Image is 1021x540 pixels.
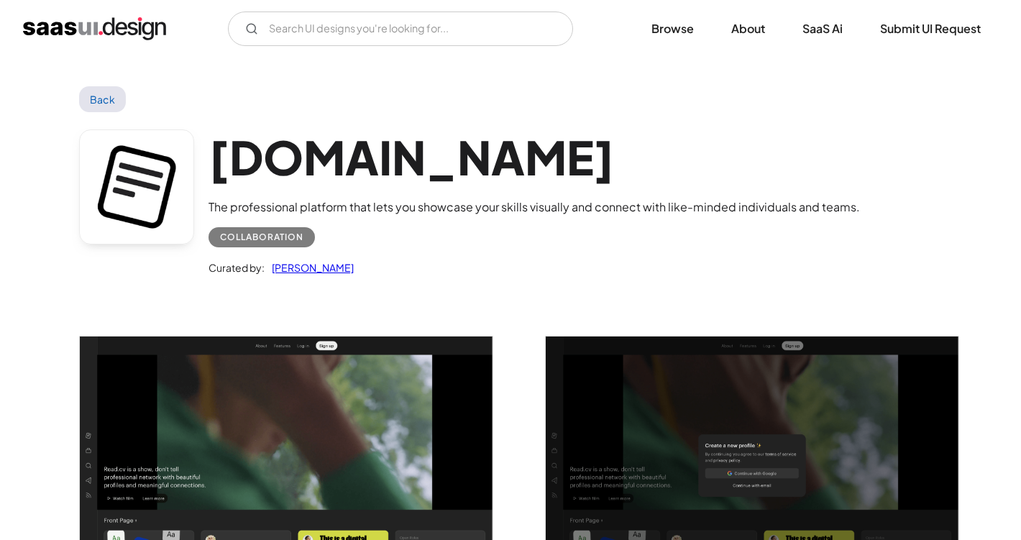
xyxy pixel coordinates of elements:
[228,12,573,46] form: Email Form
[79,86,126,112] a: Back
[714,13,782,45] a: About
[634,13,711,45] a: Browse
[209,129,860,185] h1: [DOMAIN_NAME]
[209,198,860,216] div: The professional platform that lets you showcase your skills visually and connect with like-minde...
[863,13,998,45] a: Submit UI Request
[209,259,265,276] div: Curated by:
[228,12,573,46] input: Search UI designs you're looking for...
[23,17,166,40] a: home
[785,13,860,45] a: SaaS Ai
[265,259,354,276] a: [PERSON_NAME]
[220,229,303,246] div: Collaboration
